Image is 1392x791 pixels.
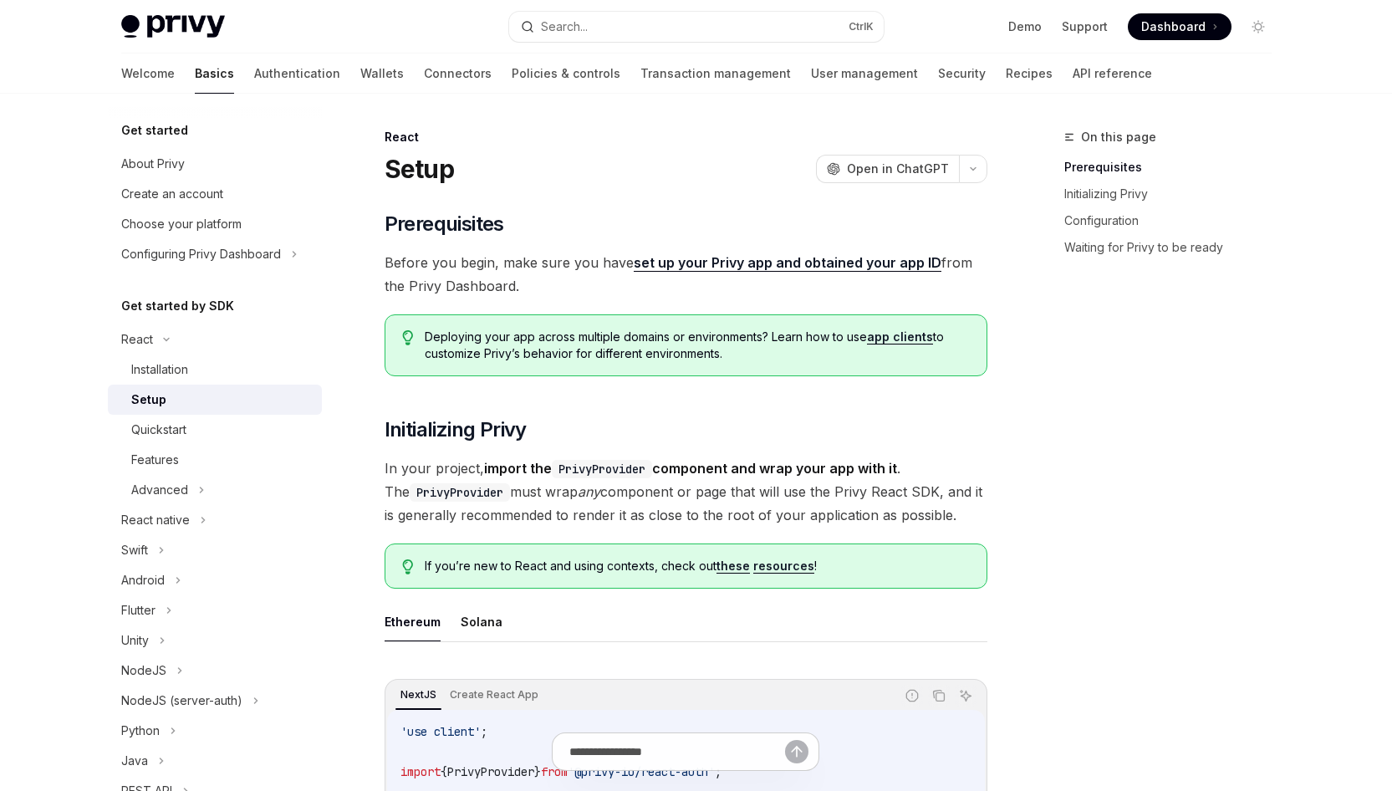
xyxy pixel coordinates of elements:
[121,184,223,204] div: Create an account
[385,251,987,298] span: Before you begin, make sure you have from the Privy Dashboard.
[578,483,600,500] em: any
[811,54,918,94] a: User management
[360,54,404,94] a: Wallets
[425,329,969,362] span: Deploying your app across multiple domains or environments? Learn how to use to customize Privy’s...
[1141,18,1206,35] span: Dashboard
[121,244,281,264] div: Configuring Privy Dashboard
[552,460,652,478] code: PrivyProvider
[385,416,527,443] span: Initializing Privy
[121,691,242,711] div: NodeJS (server-auth)
[1081,127,1156,147] span: On this page
[385,602,441,641] button: Ethereum
[121,721,160,741] div: Python
[121,154,185,174] div: About Privy
[254,54,340,94] a: Authentication
[131,480,188,500] div: Advanced
[121,600,156,620] div: Flutter
[1008,18,1042,35] a: Demo
[108,415,322,445] a: Quickstart
[938,54,986,94] a: Security
[1073,54,1152,94] a: API reference
[1064,207,1285,234] a: Configuration
[121,120,188,140] h5: Get started
[424,54,492,94] a: Connectors
[402,330,414,345] svg: Tip
[121,296,234,316] h5: Get started by SDK
[108,385,322,415] a: Setup
[108,179,322,209] a: Create an account
[121,661,166,681] div: NodeJS
[901,685,923,707] button: Report incorrect code
[108,149,322,179] a: About Privy
[395,685,441,705] div: NextJS
[400,724,481,739] span: 'use client'
[816,155,959,183] button: Open in ChatGPT
[1006,54,1053,94] a: Recipes
[955,685,976,707] button: Ask AI
[385,129,987,145] div: React
[131,450,179,470] div: Features
[1064,234,1285,261] a: Waiting for Privy to be ready
[1128,13,1231,40] a: Dashboard
[402,559,414,574] svg: Tip
[121,510,190,530] div: React native
[131,360,188,380] div: Installation
[425,558,969,574] span: If you’re new to React and using contexts, check out !
[195,54,234,94] a: Basics
[445,685,543,705] div: Create React App
[108,209,322,239] a: Choose your platform
[108,445,322,475] a: Features
[928,685,950,707] button: Copy the contents from the code block
[849,20,874,33] span: Ctrl K
[410,483,510,502] code: PrivyProvider
[541,17,588,37] div: Search...
[1062,18,1108,35] a: Support
[121,570,165,590] div: Android
[121,54,175,94] a: Welcome
[121,214,242,234] div: Choose your platform
[753,559,814,574] a: resources
[131,390,166,410] div: Setup
[512,54,620,94] a: Policies & controls
[867,329,933,344] a: app clients
[716,559,750,574] a: these
[385,211,504,237] span: Prerequisites
[121,630,149,651] div: Unity
[1064,154,1285,181] a: Prerequisites
[634,254,941,272] a: set up your Privy app and obtained your app ID
[484,460,897,477] strong: import the component and wrap your app with it
[121,15,225,38] img: light logo
[481,724,487,739] span: ;
[121,751,148,771] div: Java
[509,12,884,42] button: Search...CtrlK
[121,329,153,350] div: React
[131,420,186,440] div: Quickstart
[1245,13,1272,40] button: Toggle dark mode
[461,602,502,641] button: Solana
[385,457,987,527] span: In your project, . The must wrap component or page that will use the Privy React SDK, and it is g...
[640,54,791,94] a: Transaction management
[1064,181,1285,207] a: Initializing Privy
[785,740,808,763] button: Send message
[108,355,322,385] a: Installation
[121,540,148,560] div: Swift
[385,154,454,184] h1: Setup
[847,161,949,177] span: Open in ChatGPT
